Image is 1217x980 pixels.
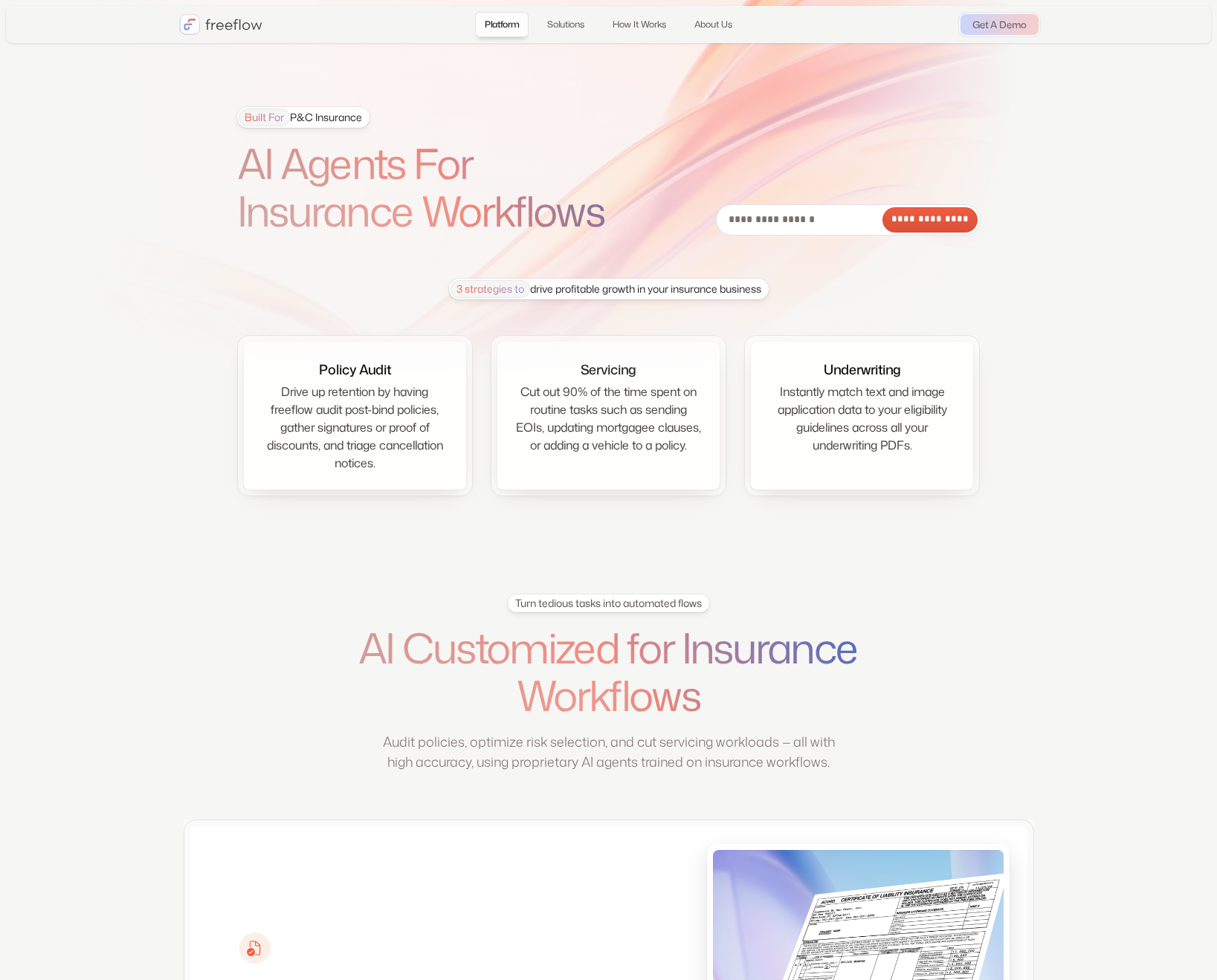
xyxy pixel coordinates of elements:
[538,12,594,37] a: Solutions
[237,140,646,236] h1: AI Agents For Insurance Workflows
[325,624,893,720] h1: AI Customized for Insurance Workflows
[319,360,391,380] div: Policy Audit
[451,280,530,298] span: 3 strategies to
[824,360,900,380] div: Underwriting
[375,732,843,772] p: Audit policies, optimize risk selection, and cut servicing workloads — all with high accuracy, us...
[581,360,636,380] div: Servicing
[603,12,676,37] a: How It Works
[179,14,262,35] a: home
[239,108,290,126] span: Built For
[769,383,955,454] div: Instantly match text and image application data to your eligibility guidelines across all your un...
[475,12,529,37] a: Platform
[716,204,981,236] form: Email Form
[451,280,761,298] div: drive profitable growth in your insurance business
[961,14,1039,35] a: Get A Demo
[262,383,448,472] div: Drive up retention by having freeflow audit post-bind policies, gather signatures or proof of dis...
[239,108,362,126] div: P&C Insurance
[685,12,742,37] a: About Us
[515,383,702,454] div: Cut out 90% of the time spent on routine tasks such as sending EOIs, updating mortgagee clauses, ...
[515,596,702,611] div: Turn tedious tasks into automated flows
